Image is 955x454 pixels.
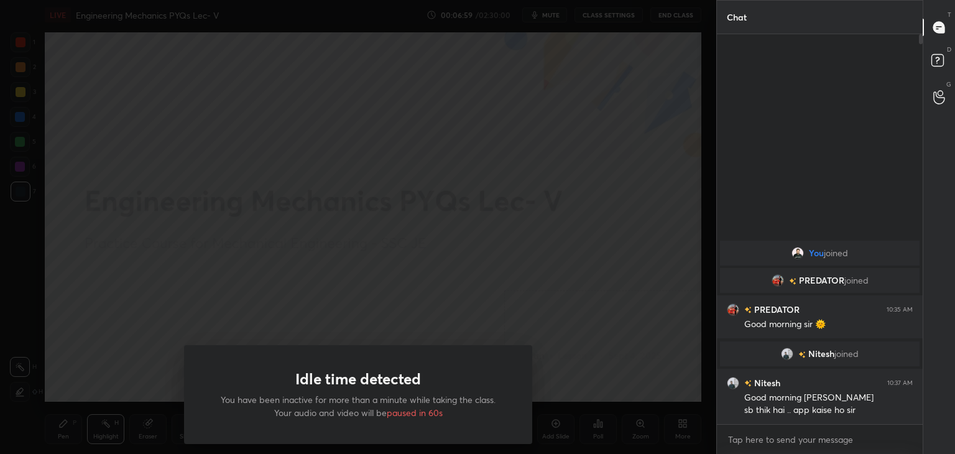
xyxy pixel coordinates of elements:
[744,380,752,387] img: no-rating-badge.077c3623.svg
[824,248,848,258] span: joined
[789,278,796,285] img: no-rating-badge.077c3623.svg
[844,276,869,285] span: joined
[947,45,951,54] p: D
[727,377,739,389] img: 3
[948,10,951,19] p: T
[752,303,800,316] h6: PREDATOR
[834,349,859,359] span: joined
[214,393,502,419] p: You have been inactive for more than a minute while taking the class. Your audio and video will be
[946,80,951,89] p: G
[727,303,739,316] img: 7870c15415b94dc786c4b9c97e7b1231.jpg
[781,348,793,360] img: 3
[387,407,443,419] span: paused in 60s
[791,247,804,259] img: a90b112ffddb41d1843043b4965b2635.jpg
[295,370,421,388] h1: Idle time detected
[744,307,752,313] img: no-rating-badge.077c3623.svg
[798,351,806,358] img: no-rating-badge.077c3623.svg
[744,318,913,331] div: Good morning sir 🌞
[799,276,844,285] span: PREDATOR
[717,1,757,34] p: Chat
[808,349,834,359] span: Nitesh
[744,404,913,417] div: sb thik hai .. app kaise ho sir
[809,248,824,258] span: You
[752,376,780,389] h6: Nitesh
[772,274,784,287] img: 7870c15415b94dc786c4b9c97e7b1231.jpg
[744,392,913,404] div: Good morning [PERSON_NAME]
[887,306,913,313] div: 10:35 AM
[717,238,923,425] div: grid
[887,379,913,387] div: 10:37 AM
